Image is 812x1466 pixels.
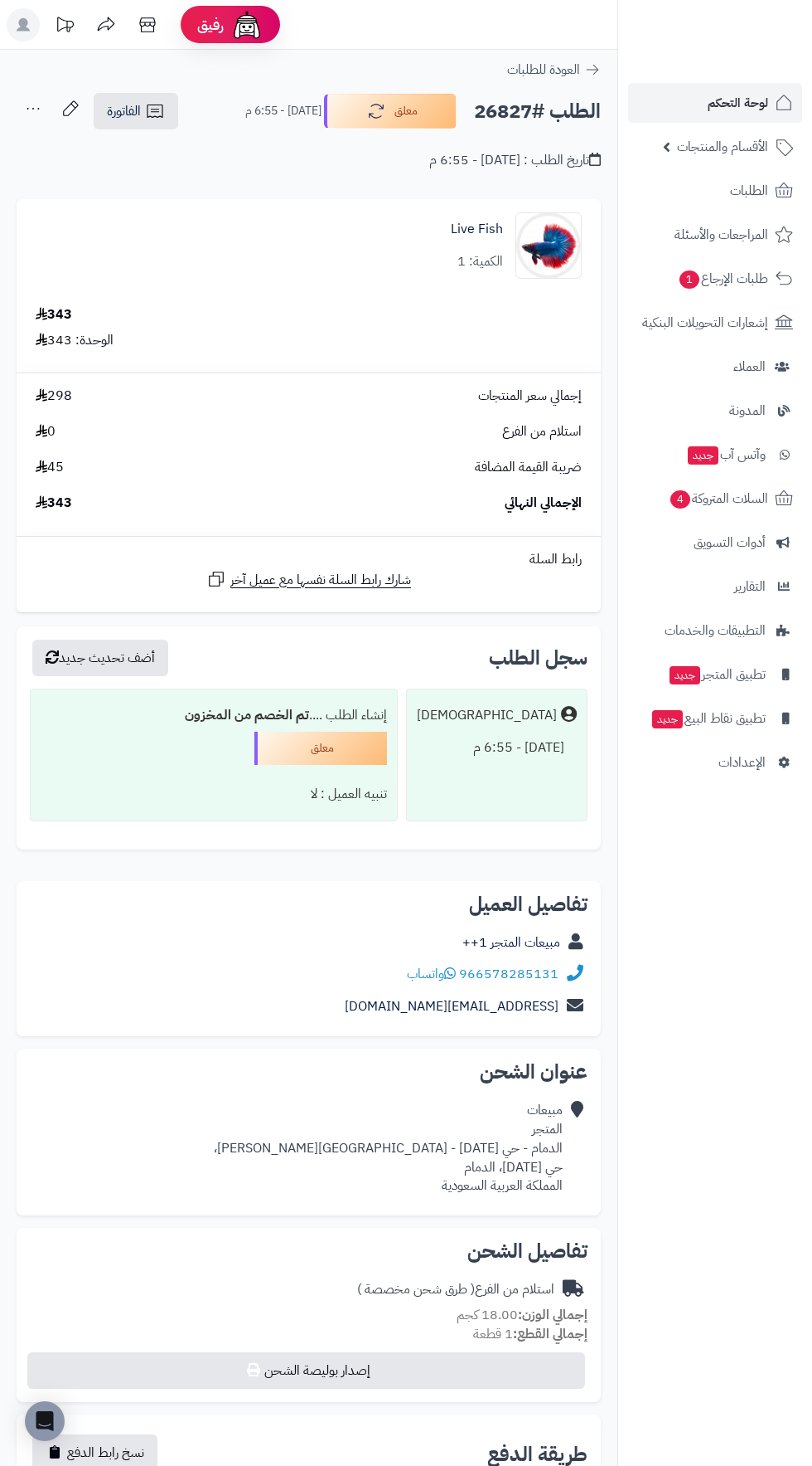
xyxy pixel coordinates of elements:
div: رابط السلة [23,550,594,569]
div: 343 [36,305,72,324]
h2: الطلب #26827 [474,95,601,129]
div: الوحدة: 343 [36,331,114,350]
a: مبيعات المتجر 1++ [462,933,560,952]
span: الطلبات [730,179,768,202]
a: الفاتورة [94,93,178,129]
img: ai-face.png [230,8,263,41]
button: أضف تحديث جديد [32,640,168,676]
span: الأقسام والمنتجات [677,135,768,158]
a: الإعدادات [628,743,802,782]
a: وآتس آبجديد [628,435,802,475]
div: استلام من الفرع [357,1280,554,1299]
span: ضريبة القيمة المضافة [475,458,582,477]
img: 1668693416-2844004-Center-1-90x90.jpg [516,212,581,279]
span: التقارير [734,575,766,598]
span: المراجعات والأسئلة [674,223,768,246]
span: 0 [36,422,56,441]
a: تطبيق نقاط البيعجديد [628,699,802,738]
div: معلق [254,732,387,765]
span: الإجمالي النهائي [505,494,582,513]
a: لوحة التحكم [628,83,802,123]
span: طلبات الإرجاع [678,267,768,290]
span: إشعارات التحويلات البنكية [642,311,768,334]
a: الطلبات [628,171,802,211]
a: العودة للطلبات [507,60,601,80]
span: إجمالي سعر المنتجات [478,387,582,406]
span: العودة للطلبات [507,60,580,80]
span: أدوات التسويق [694,531,766,554]
span: جديد [669,666,700,684]
span: جديد [688,446,718,465]
h2: تفاصيل العميل [30,894,587,914]
a: Live Fish [451,220,503,239]
span: 343 [36,494,72,513]
span: 1 [679,270,699,289]
a: شارك رابط السلة نفسها مع عميل آخر [206,569,411,590]
a: التطبيقات والخدمات [628,611,802,650]
a: 966578285131 [459,964,558,984]
h2: طريقة الدفع [487,1444,587,1464]
span: وآتس آب [686,443,766,466]
span: الإعدادات [718,751,766,774]
span: الفاتورة [107,101,141,121]
h2: تفاصيل الشحن [30,1241,587,1261]
a: طلبات الإرجاع1 [628,259,802,299]
span: لوحة التحكم [708,91,768,114]
small: 1 قطعة [473,1324,587,1344]
a: التقارير [628,567,802,606]
div: Open Intercom Messenger [25,1401,65,1441]
div: تنبيه العميل : لا [41,778,387,811]
h3: سجل الطلب [489,648,587,668]
small: [DATE] - 6:55 م [245,103,321,119]
div: تاريخ الطلب : [DATE] - 6:55 م [429,151,601,170]
a: واتساب [407,964,456,984]
span: 298 [36,387,72,406]
a: العملاء [628,347,802,387]
span: رفيق [197,15,224,35]
a: السلات المتروكة4 [628,479,802,519]
span: السلات المتروكة [669,487,768,510]
strong: إجمالي القطع: [513,1324,587,1344]
div: الكمية: 1 [457,252,503,271]
button: إصدار بوليصة الشحن [27,1352,585,1389]
span: العملاء [733,355,766,378]
span: جديد [652,710,683,728]
strong: إجمالي الوزن: [518,1305,587,1325]
a: إشعارات التحويلات البنكية [628,303,802,343]
span: 4 [670,490,690,509]
a: تطبيق المتجرجديد [628,655,802,694]
div: إنشاء الطلب .... [41,699,387,732]
span: نسخ رابط الدفع [67,1443,144,1463]
a: أدوات التسويق [628,523,802,563]
button: معلق [324,94,457,129]
span: شارك رابط السلة نفسها مع عميل آخر [230,571,411,590]
span: المدونة [729,399,766,422]
span: تطبيق نقاط البيع [650,707,766,730]
div: مبيعات المتجر الدمام - حي [DATE] - [GEOGRAPHIC_DATA][PERSON_NAME]، حي [DATE]، الدمام المملكة العر... [214,1101,563,1196]
small: 18.00 كجم [457,1305,587,1325]
b: تم الخصم من المخزون [185,705,309,725]
a: تحديثات المنصة [44,8,85,46]
span: استلام من الفرع [502,422,582,441]
h2: عنوان الشحن [30,1062,587,1082]
a: المدونة [628,391,802,431]
span: ( طرق شحن مخصصة ) [357,1279,475,1299]
span: التطبيقات والخدمات [665,619,766,642]
a: المراجعات والأسئلة [628,215,802,255]
a: [EMAIL_ADDRESS][DOMAIN_NAME] [345,996,558,1016]
div: [DATE] - 6:55 م [417,732,577,764]
span: 45 [36,458,64,477]
span: تطبيق المتجر [668,663,766,686]
div: [DEMOGRAPHIC_DATA] [417,706,557,725]
img: logo-2.png [699,46,796,81]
